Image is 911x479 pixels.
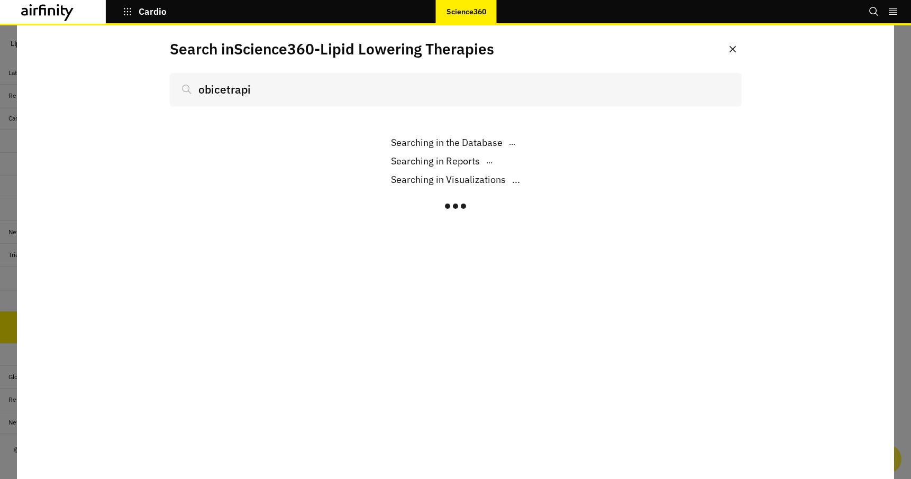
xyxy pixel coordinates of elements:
[724,41,741,58] button: Close
[170,73,741,106] input: Search...
[869,3,879,21] button: Search
[170,38,494,60] p: Search in Science360 - Lipid Lowering Therapies
[447,7,486,16] p: Science360
[391,135,515,150] div: ...
[139,7,167,16] p: Cardio
[123,3,167,21] button: Cardio
[391,154,493,168] div: ...
[391,172,520,187] div: ...
[391,135,503,150] p: Searching in the Database
[391,154,480,168] p: Searching in Reports
[391,172,506,187] p: Searching in Visualizations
